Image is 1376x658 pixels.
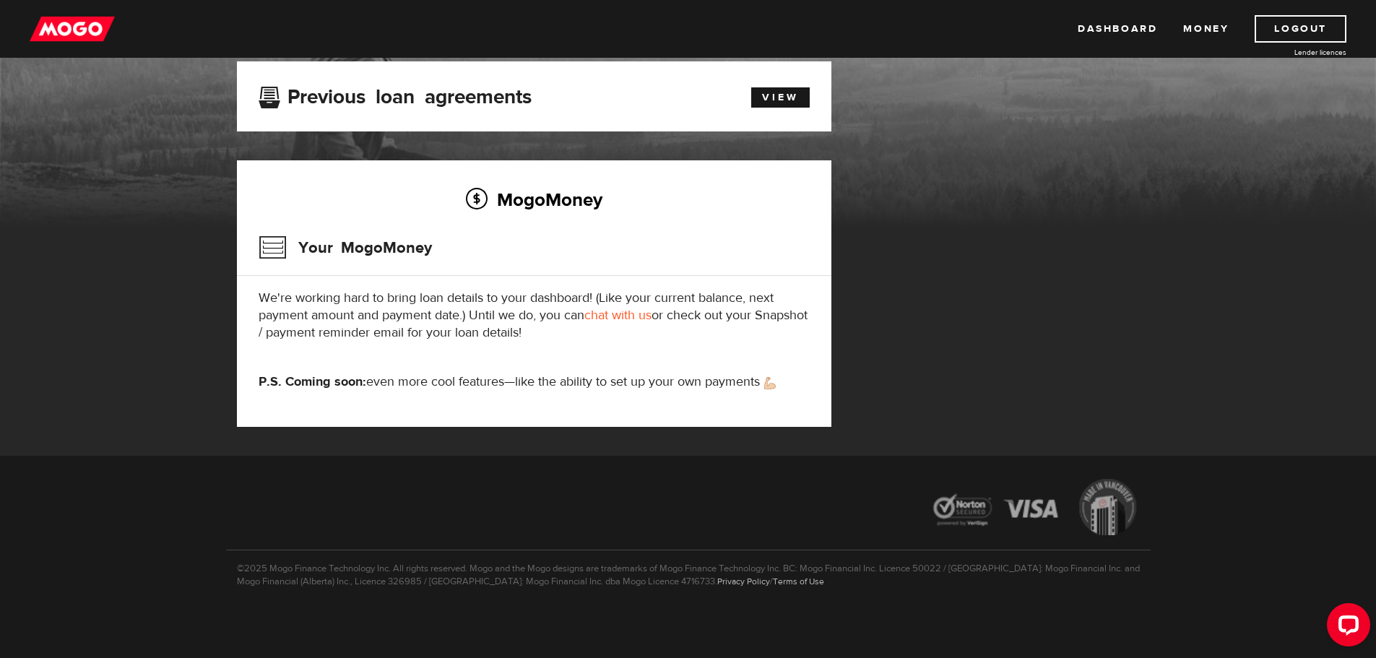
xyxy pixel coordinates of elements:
[259,290,810,342] p: We're working hard to bring loan details to your dashboard! (Like your current balance, next paym...
[717,576,770,587] a: Privacy Policy
[751,87,810,108] a: View
[920,468,1151,550] img: legal-icons-92a2ffecb4d32d839781d1b4e4802d7b.png
[30,15,115,43] img: mogo_logo-11ee424be714fa7cbb0f0f49df9e16ec.png
[259,229,432,267] h3: Your MogoMoney
[773,576,824,587] a: Terms of Use
[1238,47,1346,58] a: Lender licences
[1255,15,1346,43] a: Logout
[226,550,1151,588] p: ©2025 Mogo Finance Technology Inc. All rights reserved. Mogo and the Mogo designs are trademarks ...
[764,377,776,389] img: strong arm emoji
[1183,15,1229,43] a: Money
[1315,597,1376,658] iframe: LiveChat chat widget
[259,184,810,215] h2: MogoMoney
[584,307,652,324] a: chat with us
[259,85,532,104] h3: Previous loan agreements
[259,373,810,391] p: even more cool features—like the ability to set up your own payments
[259,373,366,390] strong: P.S. Coming soon:
[1078,15,1157,43] a: Dashboard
